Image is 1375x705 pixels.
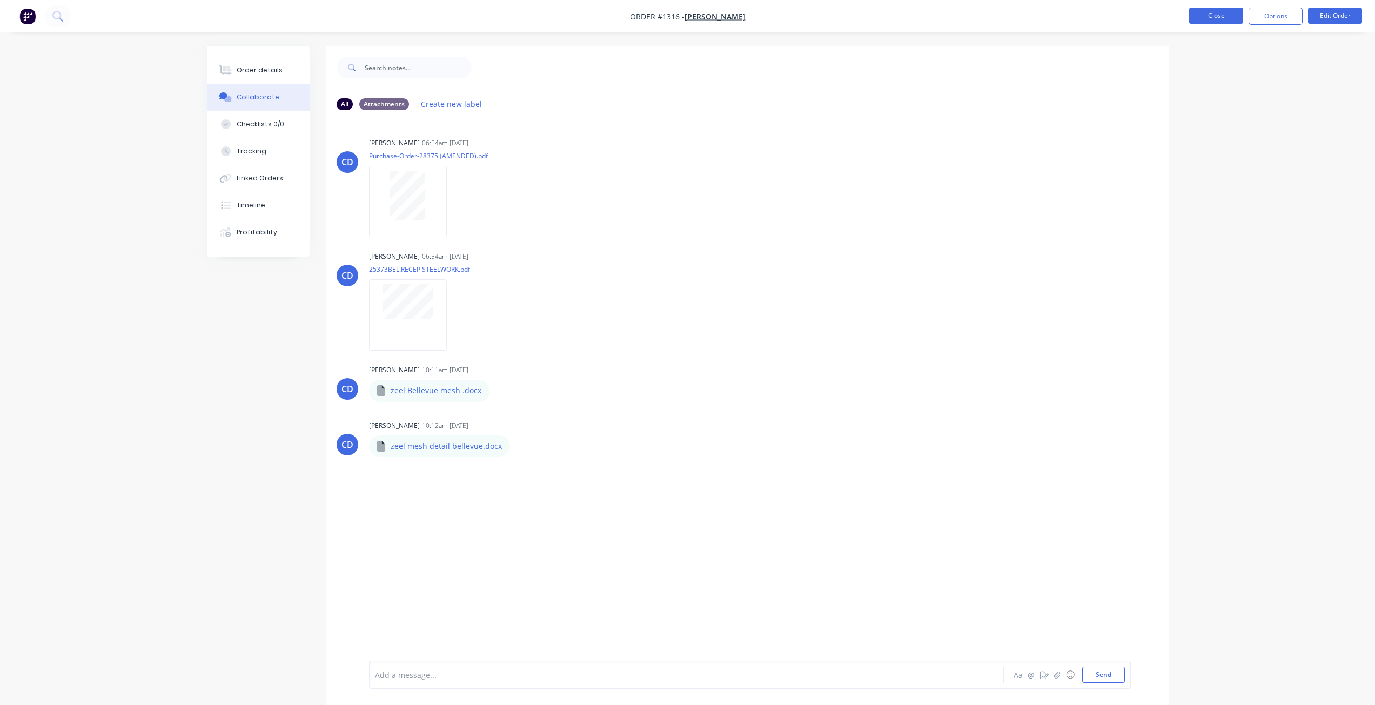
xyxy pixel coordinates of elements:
span: Order #1316 - [630,11,685,22]
div: CD [341,382,353,395]
button: Linked Orders [207,165,310,192]
div: [PERSON_NAME] [369,252,420,261]
div: Linked Orders [237,173,283,183]
div: 06:54am [DATE] [422,252,468,261]
div: [PERSON_NAME] [369,138,420,148]
div: Profitability [237,227,277,237]
div: [PERSON_NAME] [369,365,420,375]
button: ☺ [1064,668,1077,681]
p: 25373BEL.RECEP STEELWORK.pdf [369,265,470,274]
div: Tracking [237,146,266,156]
button: @ [1025,668,1038,681]
a: [PERSON_NAME] [685,11,746,22]
div: 10:12am [DATE] [422,421,468,431]
button: Aa [1012,668,1025,681]
button: Collaborate [207,84,310,111]
div: CD [341,156,353,169]
button: Tracking [207,138,310,165]
div: CD [341,269,353,282]
button: Order details [207,57,310,84]
button: Close [1189,8,1243,24]
div: Order details [237,65,283,75]
div: All [337,98,353,110]
div: Collaborate [237,92,279,102]
button: Options [1249,8,1303,25]
p: zeel mesh detail bellevue.docx [391,441,502,452]
button: Send [1082,667,1125,683]
button: Timeline [207,192,310,219]
button: Checklists 0/0 [207,111,310,138]
div: [PERSON_NAME] [369,421,420,431]
p: Purchase-Order-28375 (AMENDED).pdf [369,151,488,160]
button: Edit Order [1308,8,1362,24]
div: 10:11am [DATE] [422,365,468,375]
p: zeel Bellevue mesh .docx [391,385,481,396]
img: Factory [19,8,36,24]
div: Timeline [237,200,265,210]
button: Create new label [415,97,488,111]
div: 06:54am [DATE] [422,138,468,148]
div: Attachments [359,98,409,110]
button: Profitability [207,219,310,246]
div: CD [341,438,353,451]
div: Checklists 0/0 [237,119,284,129]
input: Search notes... [365,57,472,78]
